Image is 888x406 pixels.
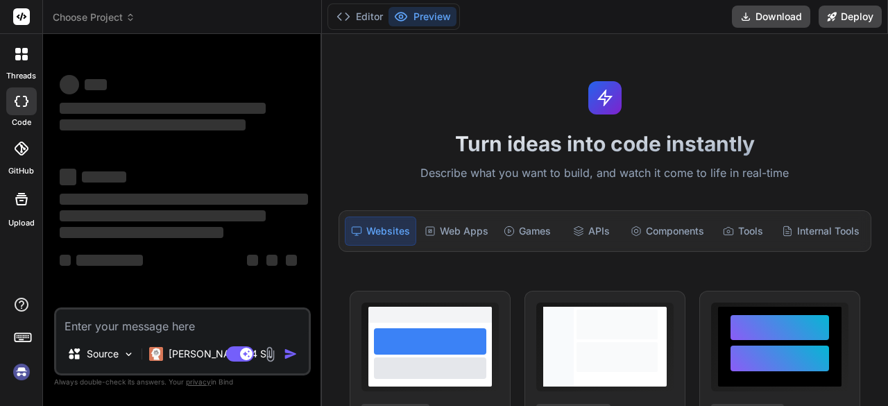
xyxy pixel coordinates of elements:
[12,117,31,128] label: code
[331,7,388,26] button: Editor
[10,360,33,384] img: signin
[60,75,79,94] span: ‌
[497,217,558,246] div: Games
[76,255,143,266] span: ‌
[266,255,277,266] span: ‌
[286,255,297,266] span: ‌
[330,164,880,183] p: Describe what you want to build, and watch it come to life in real-time
[82,171,126,183] span: ‌
[54,375,311,389] p: Always double-check its answers. Your in Bind
[60,194,308,205] span: ‌
[419,217,494,246] div: Web Apps
[60,255,71,266] span: ‌
[732,6,810,28] button: Download
[625,217,710,246] div: Components
[345,217,416,246] div: Websites
[776,217,865,246] div: Internal Tools
[123,348,135,360] img: Pick Models
[169,347,272,361] p: [PERSON_NAME] 4 S..
[8,165,34,177] label: GitHub
[60,119,246,130] span: ‌
[60,103,266,114] span: ‌
[330,131,880,156] h1: Turn ideas into code instantly
[8,217,35,229] label: Upload
[149,347,163,361] img: Claude 4 Sonnet
[186,378,211,386] span: privacy
[388,7,456,26] button: Preview
[819,6,882,28] button: Deploy
[247,255,258,266] span: ‌
[712,217,774,246] div: Tools
[60,227,223,238] span: ‌
[85,79,107,90] span: ‌
[60,169,76,185] span: ‌
[561,217,622,246] div: APIs
[6,70,36,82] label: threads
[60,210,266,221] span: ‌
[87,347,119,361] p: Source
[262,346,278,362] img: attachment
[284,347,298,361] img: icon
[53,10,135,24] span: Choose Project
